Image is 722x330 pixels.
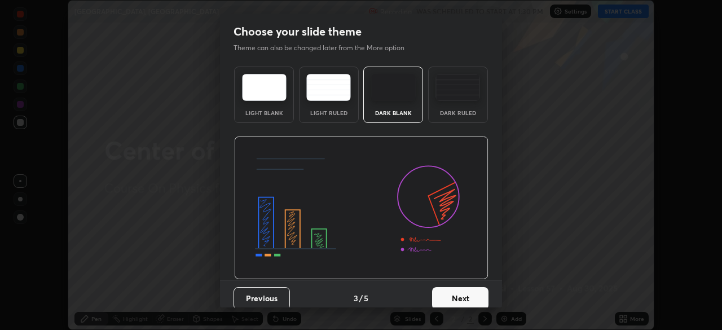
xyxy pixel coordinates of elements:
img: darkRuledTheme.de295e13.svg [435,74,480,101]
img: darkThemeBanner.d06ce4a2.svg [234,137,488,280]
img: lightTheme.e5ed3b09.svg [242,74,287,101]
h4: 5 [364,292,368,304]
div: Light Blank [241,110,287,116]
h4: / [359,292,363,304]
p: Theme can also be changed later from the More option [234,43,416,53]
h4: 3 [354,292,358,304]
img: lightRuledTheme.5fabf969.svg [306,74,351,101]
div: Dark Blank [371,110,416,116]
div: Light Ruled [306,110,351,116]
div: Dark Ruled [435,110,481,116]
img: darkTheme.f0cc69e5.svg [371,74,416,101]
button: Next [432,287,488,310]
button: Previous [234,287,290,310]
h2: Choose your slide theme [234,24,362,39]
